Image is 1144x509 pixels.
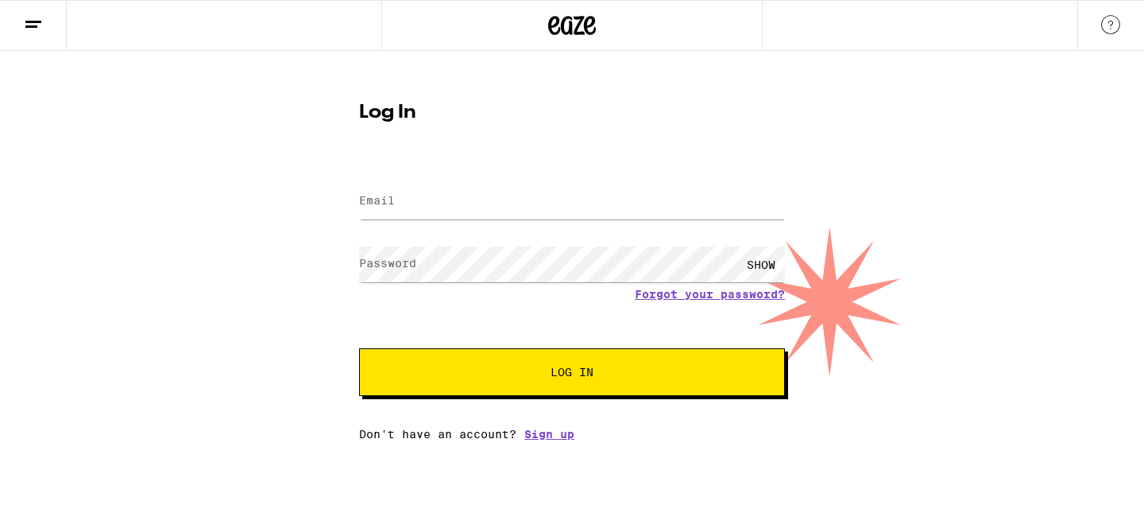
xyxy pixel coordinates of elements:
[551,367,593,378] span: Log In
[359,257,416,270] label: Password
[359,348,785,396] button: Log In
[359,184,785,220] input: Email
[359,103,785,122] h1: Log In
[524,428,574,441] a: Sign up
[635,288,785,301] a: Forgot your password?
[737,247,785,282] div: SHOW
[359,428,785,441] div: Don't have an account?
[359,194,395,207] label: Email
